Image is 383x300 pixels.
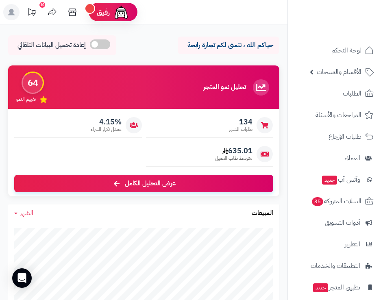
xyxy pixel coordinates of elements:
[293,191,378,211] a: السلات المتروكة35
[293,213,378,233] a: أدوات التسويق
[14,209,33,218] a: الشهر
[97,7,110,17] span: رفيق
[344,152,360,164] span: العملاء
[331,45,361,56] span: لوحة التحكم
[184,41,273,50] p: حياكم الله ، نتمنى لكم تجارة رابحة
[252,210,273,217] h3: المبيعات
[316,109,361,121] span: المراجعات والأسئلة
[325,217,360,228] span: أدوات التسويق
[113,4,129,20] img: ai-face.png
[311,260,360,272] span: التطبيقات والخدمات
[39,2,45,8] div: 10
[329,131,361,142] span: طلبات الإرجاع
[293,278,378,297] a: تطبيق المتجرجديد
[328,6,375,23] img: logo-2.png
[293,84,378,103] a: الطلبات
[343,88,361,99] span: الطلبات
[293,105,378,125] a: المراجعات والأسئلة
[293,148,378,168] a: العملاء
[311,196,361,207] span: السلات المتروكة
[345,239,360,250] span: التقارير
[293,127,378,146] a: طلبات الإرجاع
[91,117,122,126] span: 4.15%
[293,256,378,276] a: التطبيقات والخدمات
[12,268,32,288] div: Open Intercom Messenger
[91,126,122,133] span: معدل تكرار الشراء
[311,197,324,207] span: 35
[312,282,360,293] span: تطبيق المتجر
[322,176,337,185] span: جديد
[317,66,361,78] span: الأقسام والمنتجات
[16,96,36,103] span: تقييم النمو
[293,170,378,189] a: وآتس آبجديد
[17,41,86,50] span: إعادة تحميل البيانات التلقائي
[293,235,378,254] a: التقارير
[215,155,252,162] span: متوسط طلب العميل
[203,84,246,91] h3: تحليل نمو المتجر
[22,4,42,22] a: تحديثات المنصة
[20,208,33,218] span: الشهر
[215,146,252,155] span: 635.01
[321,174,360,185] span: وآتس آب
[229,117,252,126] span: 134
[313,283,328,292] span: جديد
[293,41,378,60] a: لوحة التحكم
[229,126,252,133] span: طلبات الشهر
[125,179,176,188] span: عرض التحليل الكامل
[14,175,273,192] a: عرض التحليل الكامل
